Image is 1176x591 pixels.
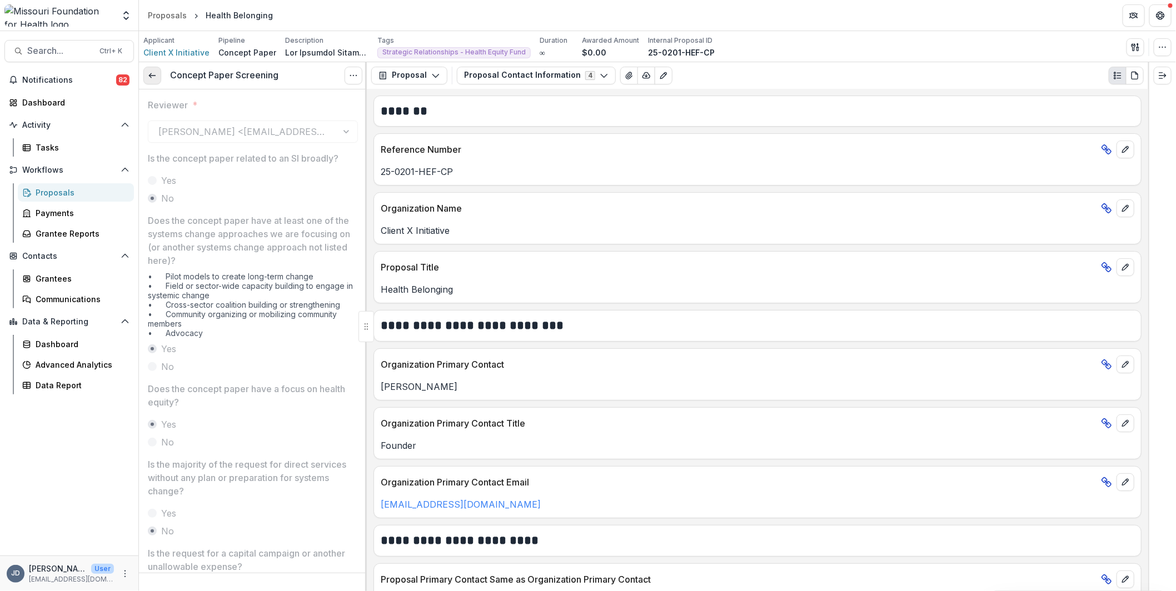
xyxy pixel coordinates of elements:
[36,338,125,350] div: Dashboard
[116,74,129,86] span: 82
[1117,473,1134,491] button: edit
[18,269,134,288] a: Grantees
[143,36,175,46] p: Applicant
[36,379,125,391] div: Data Report
[1109,67,1127,84] button: Plaintext view
[18,335,134,353] a: Dashboard
[36,273,125,284] div: Grantees
[18,183,134,202] a: Proposals
[4,247,134,265] button: Open Contacts
[22,121,116,130] span: Activity
[148,458,351,498] p: Is the majority of the request for direct services without any plan or preparation for systems ch...
[1117,355,1134,373] button: edit
[457,67,616,84] button: Proposal Contact Information4
[381,283,1134,296] p: Health Belonging
[620,67,638,84] button: View Attached Files
[648,36,712,46] p: Internal Proposal ID
[540,47,545,58] p: ∞
[161,435,174,449] span: No
[1117,414,1134,432] button: edit
[655,67,672,84] button: Edit as form
[148,272,358,342] div: • Pilot models to create long-term change • Field or sector-wide capacity building to engage in s...
[161,507,176,520] span: Yes
[381,224,1134,237] p: Client X Initiative
[381,143,1097,156] p: Reference Number
[36,207,125,219] div: Payments
[4,93,134,112] a: Dashboard
[22,76,116,85] span: Notifications
[381,499,541,510] a: [EMAIL_ADDRESS][DOMAIN_NAME]
[18,355,134,374] a: Advanced Analytics
[218,36,245,46] p: Pipeline
[18,376,134,394] a: Data Report
[18,138,134,157] a: Tasks
[4,313,134,330] button: Open Data & Reporting
[381,417,1097,430] p: Organization Primary Contact Title
[218,47,276,58] p: Concept Paper
[36,293,125,305] div: Communications
[1123,4,1145,27] button: Partners
[4,40,134,62] button: Search...
[4,4,114,27] img: Missouri Foundation for Health logo
[29,574,114,584] p: [EMAIL_ADDRESS][DOMAIN_NAME]
[29,563,87,574] p: [PERSON_NAME]
[36,359,125,370] div: Advanced Analytics
[582,47,606,58] p: $0.00
[161,174,176,187] span: Yes
[161,342,176,355] span: Yes
[381,380,1134,393] p: [PERSON_NAME]
[91,564,114,574] p: User
[118,4,134,27] button: Open entity switcher
[148,9,187,21] div: Proposals
[381,202,1097,215] p: Organization Name
[1126,67,1144,84] button: PDF view
[36,228,125,239] div: Grantee Reports
[381,358,1097,371] p: Organization Primary Contact
[11,570,20,577] div: Jessica Daugherty
[206,9,273,21] div: Health Belonging
[285,47,368,58] p: Lor Ipsumdol Sitame Consectet Adipiscin el s doeiusmodtemp incididunt utlaboree do magnaaliq enim...
[285,36,323,46] p: Description
[4,161,134,179] button: Open Workflows
[22,252,116,261] span: Contacts
[4,71,134,89] button: Notifications82
[1117,570,1134,588] button: edit
[22,317,116,327] span: Data & Reporting
[36,142,125,153] div: Tasks
[143,47,210,58] a: Client X Initiative
[18,290,134,308] a: Communications
[161,418,176,431] span: Yes
[382,48,526,56] span: Strategic Relationships - Health Equity Fund
[170,70,278,81] h3: Concept Paper Screening
[27,46,93,56] span: Search...
[143,7,277,23] nav: breadcrumb
[18,224,134,243] a: Grantee Reports
[148,152,338,165] p: Is the concept paper related to an SI broadly?
[381,573,1097,586] p: Proposal Primary Contact Same as Organization Primary Contact
[161,360,174,373] span: No
[540,36,567,46] p: Duration
[371,67,447,84] button: Proposal
[161,524,174,538] span: No
[22,97,125,108] div: Dashboard
[22,166,116,175] span: Workflows
[381,261,1097,274] p: Proposal Title
[381,165,1134,178] p: 25-0201-HEF-CP
[18,204,134,222] a: Payments
[97,45,124,57] div: Ctrl + K
[148,214,351,267] p: Does the concept paper have at least one of the systems change approaches we are focusing on (or ...
[381,475,1097,489] p: Organization Primary Contact Email
[377,36,394,46] p: Tags
[148,547,351,573] p: Is the request for a capital campaign or another unallowable expense?
[381,439,1134,452] p: Founder
[118,567,132,580] button: More
[148,98,188,112] p: Reviewer
[648,47,715,58] p: 25-0201-HEF-CP
[1117,199,1134,217] button: edit
[36,187,125,198] div: Proposals
[143,7,191,23] a: Proposals
[1117,258,1134,276] button: edit
[1117,141,1134,158] button: edit
[4,116,134,134] button: Open Activity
